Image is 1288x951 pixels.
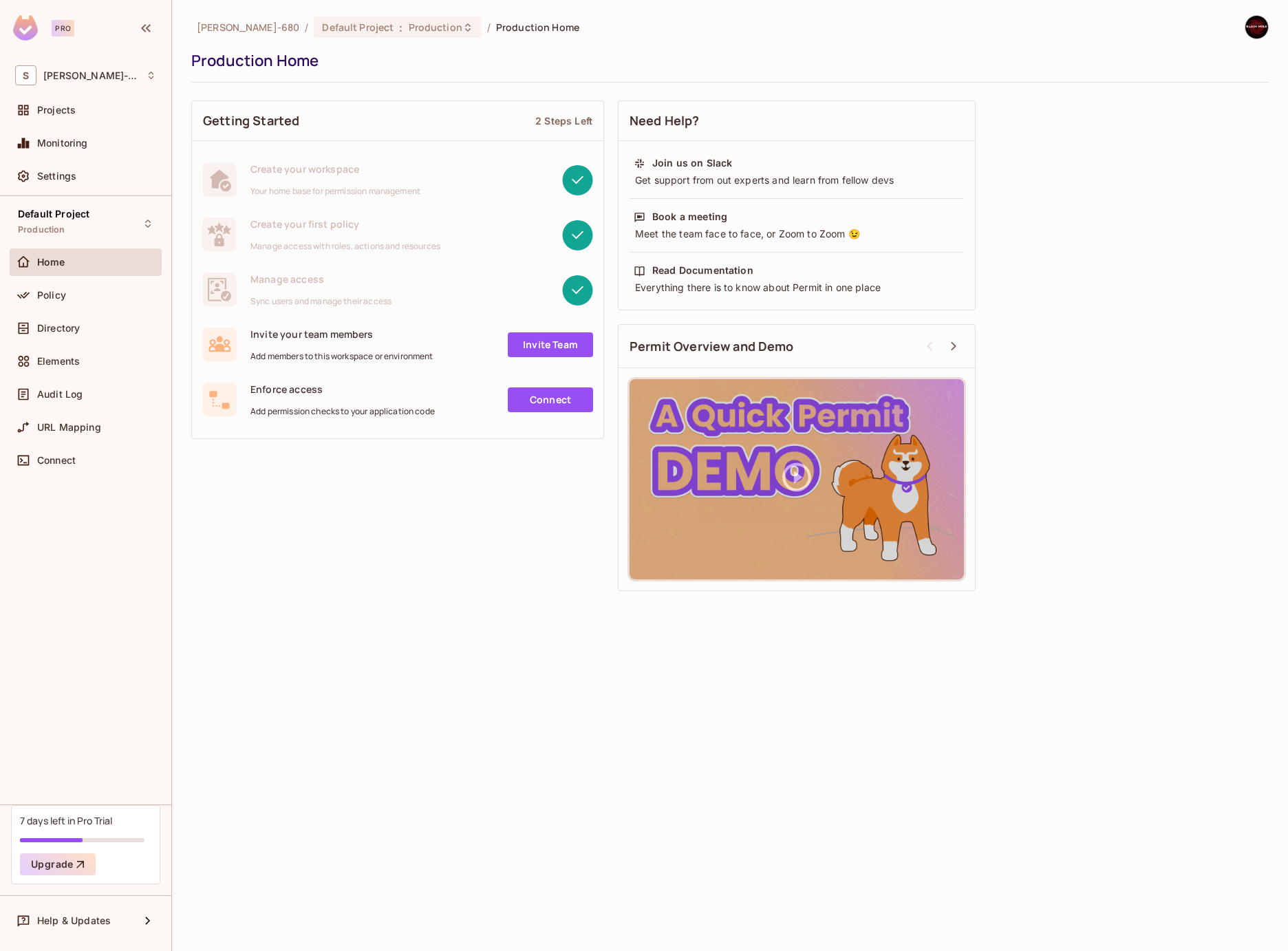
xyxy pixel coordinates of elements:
span: Add permission checks to your application code [250,406,435,417]
span: S [15,65,36,85]
div: Production Home [191,50,1262,71]
span: Default Project [18,209,89,220]
div: Book a meeting [652,210,727,224]
div: Everything there is to know about Permit in one place [634,281,960,295]
div: Read Documentation [652,264,753,277]
span: Enforce access [250,383,435,396]
span: Sync users and manage their access [250,296,391,307]
span: Default Project [322,21,394,34]
span: Monitoring [37,138,88,149]
span: Production [18,224,65,235]
span: Home [37,257,65,268]
a: Connect [508,387,593,412]
span: Elements [37,356,80,367]
span: Your home base for permission management [250,186,420,197]
li: / [305,21,308,34]
img: SReyMgAAAABJRU5ErkJggg== [13,15,38,41]
span: Settings [37,171,76,182]
div: Get support from out experts and learn from fellow devs [634,173,960,187]
div: Join us on Slack [652,156,732,170]
div: 7 days left in Pro Trial [20,814,112,827]
span: Production Home [496,21,579,34]
span: Production [409,21,462,34]
span: Getting Started [203,112,299,129]
span: : [398,22,403,33]
span: the active workspace [197,21,299,34]
span: URL Mapping [37,422,101,433]
span: Create your workspace [250,162,420,175]
span: Permit Overview and Demo [630,338,794,355]
span: Directory [37,323,80,334]
span: Policy [37,290,66,301]
span: Projects [37,105,76,116]
span: Invite your team members [250,328,433,341]
a: Invite Team [508,332,593,357]
div: Meet the team face to face, or Zoom to Zoom 😉 [634,227,960,241]
span: Manage access with roles, actions and resources [250,241,440,252]
li: / [487,21,491,34]
span: Workspace: Stephen-680 [43,70,139,81]
img: Stephen Hawken [1245,16,1268,39]
div: 2 Steps Left [535,114,592,127]
span: Add members to this workspace or environment [250,351,433,362]
button: Upgrade [20,853,96,875]
span: Connect [37,455,76,466]
div: Pro [52,20,74,36]
span: Need Help? [630,112,700,129]
span: Manage access [250,273,391,286]
span: Help & Updates [37,915,111,926]
span: Create your first policy [250,217,440,231]
span: Audit Log [37,389,83,400]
